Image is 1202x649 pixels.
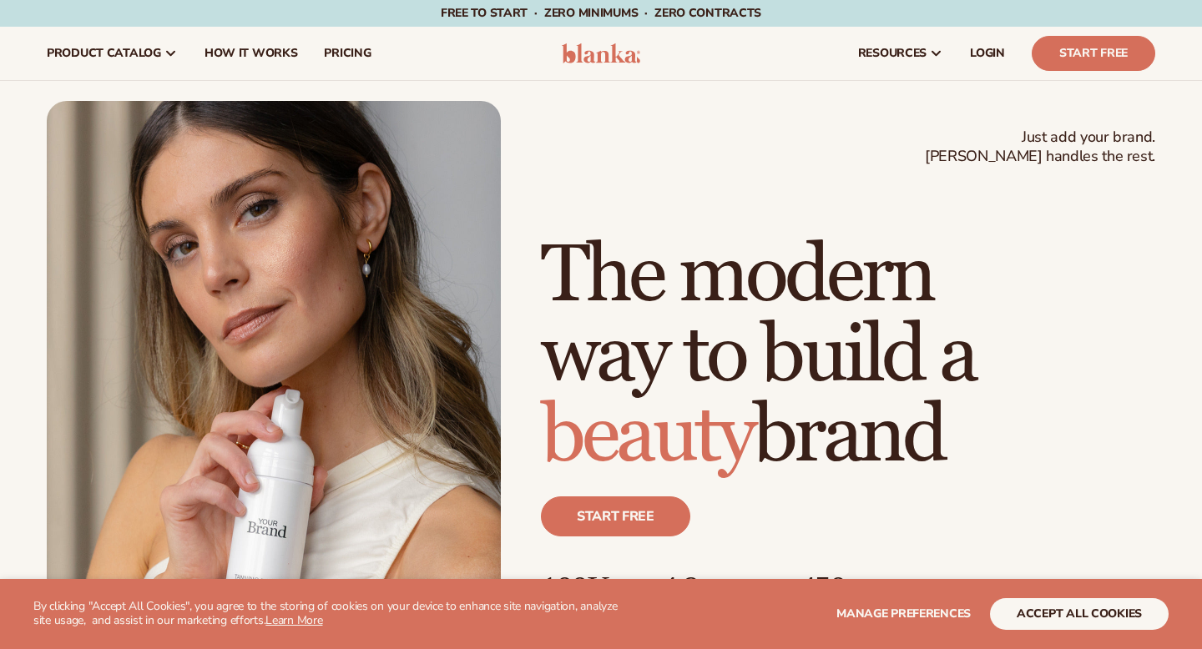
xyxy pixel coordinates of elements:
[925,128,1155,167] span: Just add your brand. [PERSON_NAME] handles the rest.
[265,612,322,628] a: Learn More
[33,600,628,628] p: By clicking "Accept All Cookies", you agree to the storing of cookies on your device to enhance s...
[441,5,761,21] span: Free to start · ZERO minimums · ZERO contracts
[858,47,927,60] span: resources
[990,598,1169,630] button: accept all cookies
[970,47,1005,60] span: LOGIN
[33,27,191,80] a: product catalog
[541,496,690,536] a: Start free
[799,570,925,606] p: 450+
[541,570,627,606] p: 100K+
[562,43,641,63] img: logo
[311,27,384,80] a: pricing
[836,606,971,621] span: Manage preferences
[957,27,1018,80] a: LOGIN
[205,47,298,60] span: How It Works
[1032,36,1155,71] a: Start Free
[324,47,371,60] span: pricing
[845,27,957,80] a: resources
[541,387,753,485] span: beauty
[836,598,971,630] button: Manage preferences
[47,47,161,60] span: product catalog
[541,236,1155,476] h1: The modern way to build a brand
[191,27,311,80] a: How It Works
[660,570,765,606] p: 4.9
